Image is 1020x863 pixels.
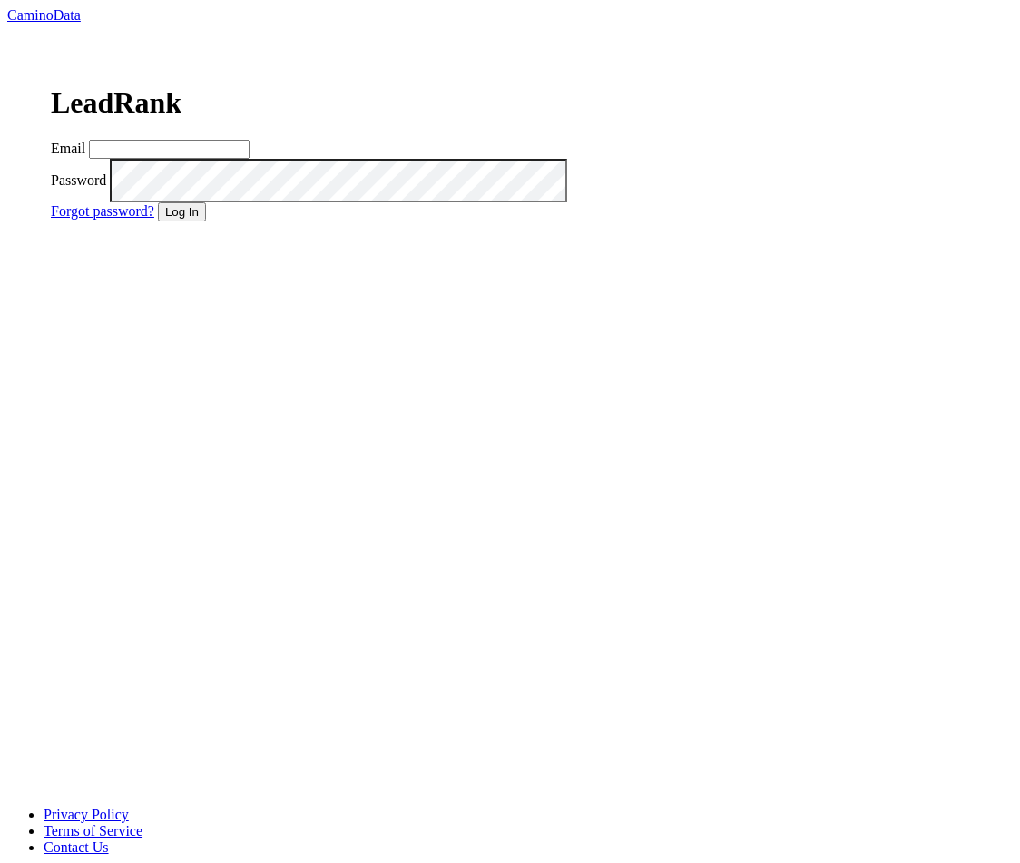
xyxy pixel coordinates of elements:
[51,172,106,187] label: Password
[7,7,81,23] a: CaminoData
[44,807,129,822] a: Privacy Policy
[51,86,595,120] h1: LeadRank
[158,202,206,221] button: Log In
[51,141,85,156] label: Email
[44,839,109,855] a: Contact Us
[51,203,154,219] a: Forgot password?
[44,823,142,838] a: Terms of Service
